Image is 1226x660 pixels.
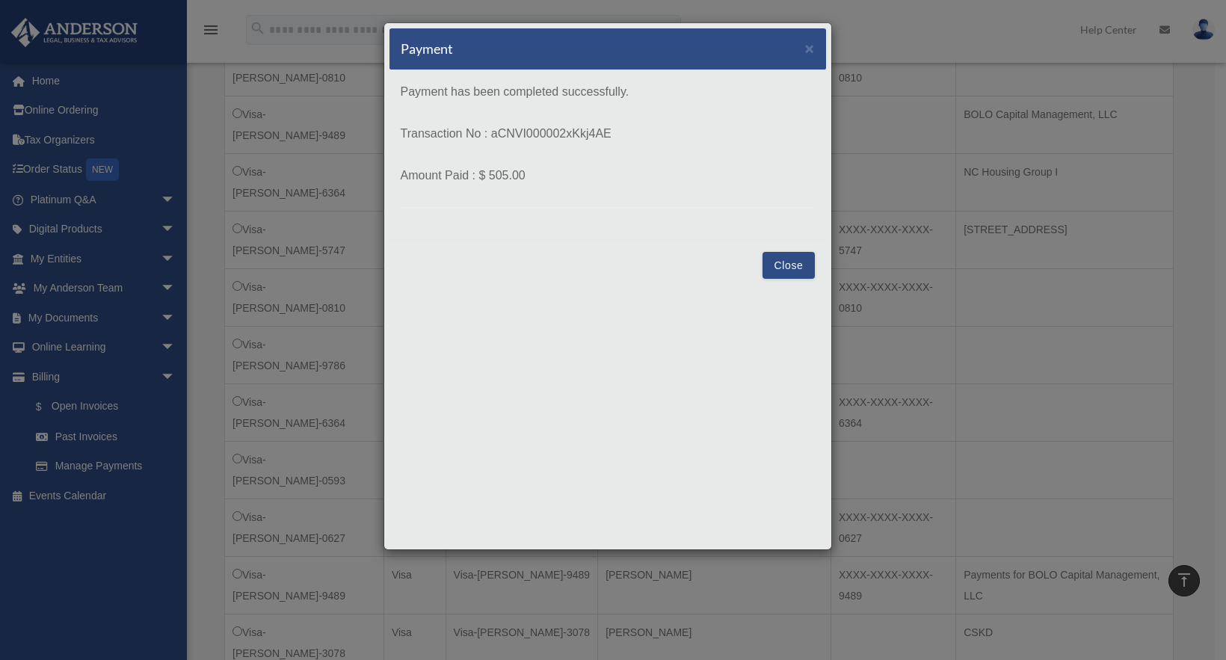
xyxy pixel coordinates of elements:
[401,40,453,58] h5: Payment
[805,40,815,57] span: ×
[401,123,815,144] p: Transaction No : aCNVI000002xKkj4AE
[401,81,815,102] p: Payment has been completed successfully.
[763,252,814,279] button: Close
[805,40,815,56] button: Close
[401,165,815,186] p: Amount Paid : $ 505.00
